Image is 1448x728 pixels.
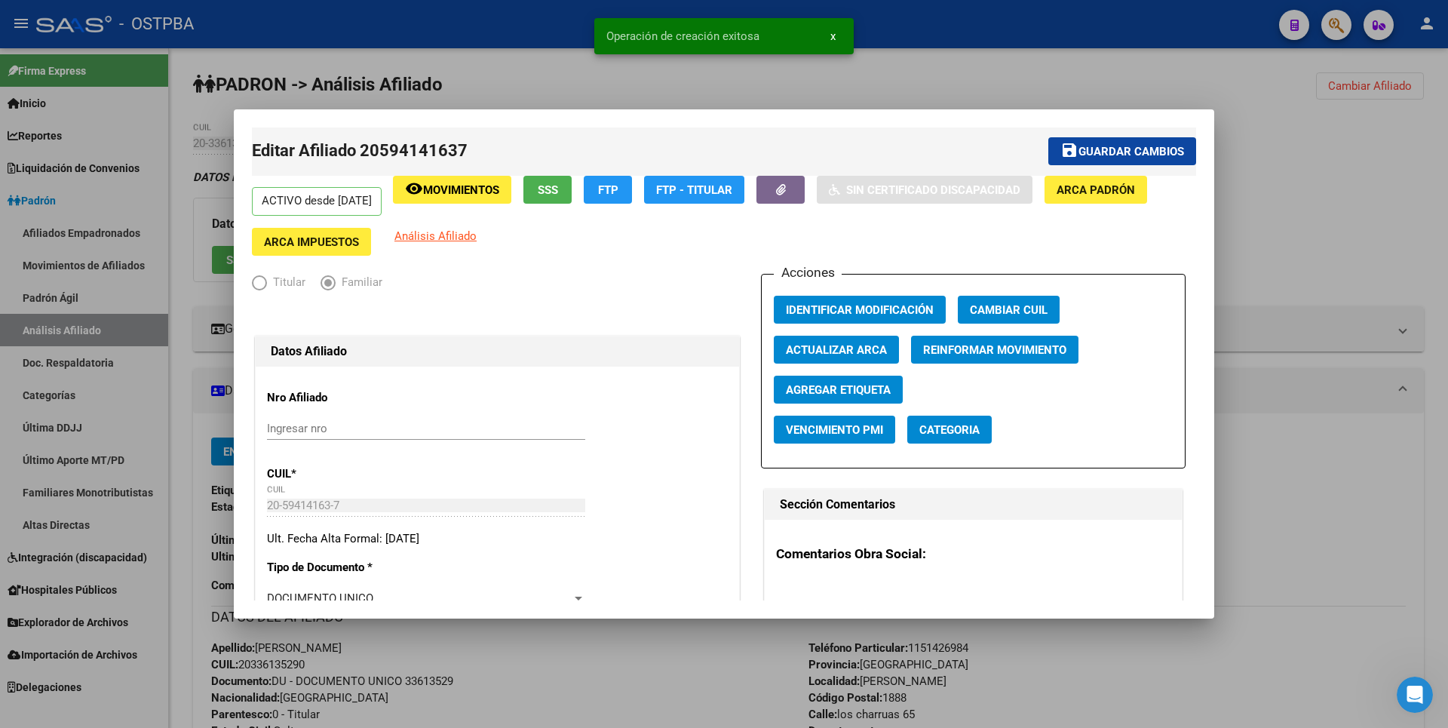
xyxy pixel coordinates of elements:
[30,107,271,158] p: Hola! [PERSON_NAME]
[523,176,572,204] button: SSS
[970,303,1048,317] span: Cambiar CUIL
[252,228,371,256] button: ARCA Impuestos
[774,376,903,404] button: Agregar Etiqueta
[259,24,287,51] div: Cerrar
[538,183,558,197] span: SSS
[776,544,1170,564] h3: Comentarios Obra Social:
[393,176,511,204] button: Movimientos
[1060,141,1078,159] mat-icon: save
[846,183,1020,197] span: Sin Certificado Discapacidad
[267,530,728,548] div: Ult. Fecha Alta Formal: [DATE]
[786,343,887,357] span: Actualizar ARCA
[267,465,405,483] p: CUIL
[919,423,980,437] span: Categoria
[267,389,405,407] p: Nro Afiliado
[394,229,477,243] span: Análisis Afiliado
[1045,176,1147,204] button: ARCA Padrón
[252,187,382,217] p: ACTIVO desde [DATE]
[267,591,373,605] span: DOCUMENTO UNICO
[252,141,468,160] span: Editar Afiliado 20594141637
[656,183,732,197] span: FTP - Titular
[584,176,632,204] button: FTP
[786,383,891,397] span: Agregar Etiqueta
[818,23,848,50] button: x
[1048,137,1196,165] button: Guardar cambios
[336,274,382,291] span: Familiar
[923,343,1066,357] span: Reinformar Movimiento
[780,496,1167,514] h1: Sección Comentarios
[405,180,423,198] mat-icon: remove_red_eye
[30,158,271,184] p: Necesitás ayuda?
[151,471,302,531] button: Mensajes
[774,336,899,364] button: Actualizar ARCA
[271,342,724,361] h1: Datos Afiliado
[60,508,92,519] span: Inicio
[774,296,946,324] button: Identificar Modificación
[15,203,287,244] div: Envíanos un mensaje
[1397,677,1433,713] iframe: Intercom live chat
[644,176,744,204] button: FTP - Titular
[786,303,934,317] span: Identificar Modificación
[267,274,305,291] span: Titular
[1078,145,1184,158] span: Guardar cambios
[252,279,397,293] mat-radio-group: Elija una opción
[774,416,895,444] button: Vencimiento PMI
[201,508,250,519] span: Mensajes
[606,29,759,44] span: Operación de creación exitosa
[31,216,252,232] div: Envíanos un mensaje
[907,416,992,444] button: Categoria
[1057,183,1135,197] span: ARCA Padrón
[958,296,1060,324] button: Cambiar CUIL
[830,29,836,43] span: x
[267,559,405,576] p: Tipo de Documento *
[817,176,1032,204] button: Sin Certificado Discapacidad
[786,423,883,437] span: Vencimiento PMI
[423,183,499,197] span: Movimientos
[598,183,618,197] span: FTP
[264,235,359,249] span: ARCA Impuestos
[774,263,842,282] h3: Acciones
[911,336,1078,364] button: Reinformar Movimiento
